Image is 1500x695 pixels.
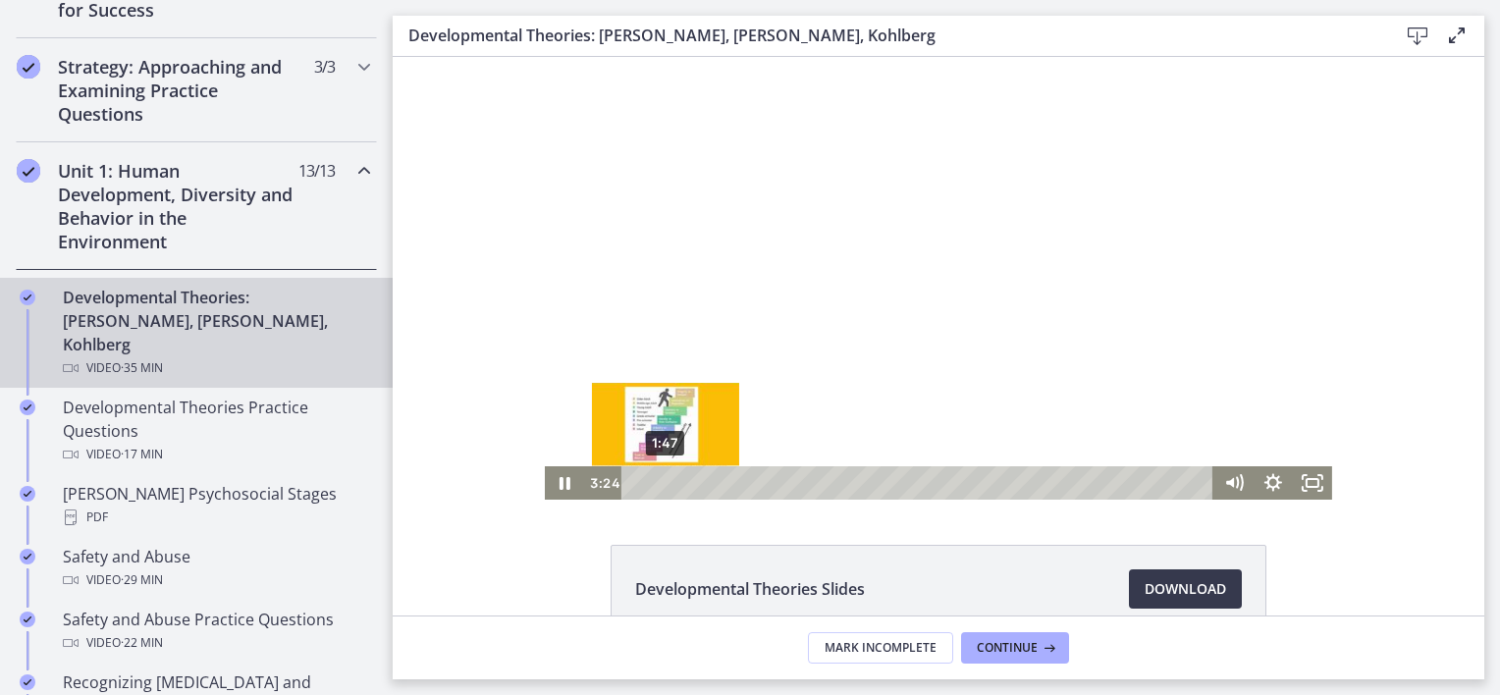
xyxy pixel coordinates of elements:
[63,443,369,466] div: Video
[20,290,35,305] i: Completed
[825,640,937,656] span: Mark Incomplete
[1145,577,1226,601] span: Download
[20,549,35,564] i: Completed
[58,55,297,126] h2: Strategy: Approaching and Examining Practice Questions
[635,577,865,601] span: Developmental Theories Slides
[1129,569,1242,609] a: Download
[17,159,40,183] i: Completed
[861,409,900,443] button: Show settings menu
[121,568,163,592] span: · 29 min
[63,286,369,380] div: Developmental Theories: [PERSON_NAME], [PERSON_NAME], Kohlberg
[808,632,953,664] button: Mark Incomplete
[17,55,40,79] i: Completed
[63,356,369,380] div: Video
[63,396,369,466] div: Developmental Theories Practice Questions
[393,57,1484,500] iframe: Video Lesson
[121,443,163,466] span: · 17 min
[20,674,35,690] i: Completed
[63,608,369,655] div: Safety and Abuse Practice Questions
[121,631,163,655] span: · 22 min
[298,159,335,183] span: 13 / 13
[961,632,1069,664] button: Continue
[408,24,1366,47] h3: Developmental Theories: [PERSON_NAME], [PERSON_NAME], Kohlberg
[314,55,335,79] span: 3 / 3
[63,545,369,592] div: Safety and Abuse
[977,640,1038,656] span: Continue
[63,506,369,529] div: PDF
[63,482,369,529] div: [PERSON_NAME] Psychosocial Stages
[63,568,369,592] div: Video
[121,356,163,380] span: · 35 min
[20,486,35,502] i: Completed
[20,400,35,415] i: Completed
[63,631,369,655] div: Video
[822,409,861,443] button: Mute
[20,612,35,627] i: Completed
[900,409,939,443] button: Fullscreen
[58,159,297,253] h2: Unit 1: Human Development, Diversity and Behavior in the Environment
